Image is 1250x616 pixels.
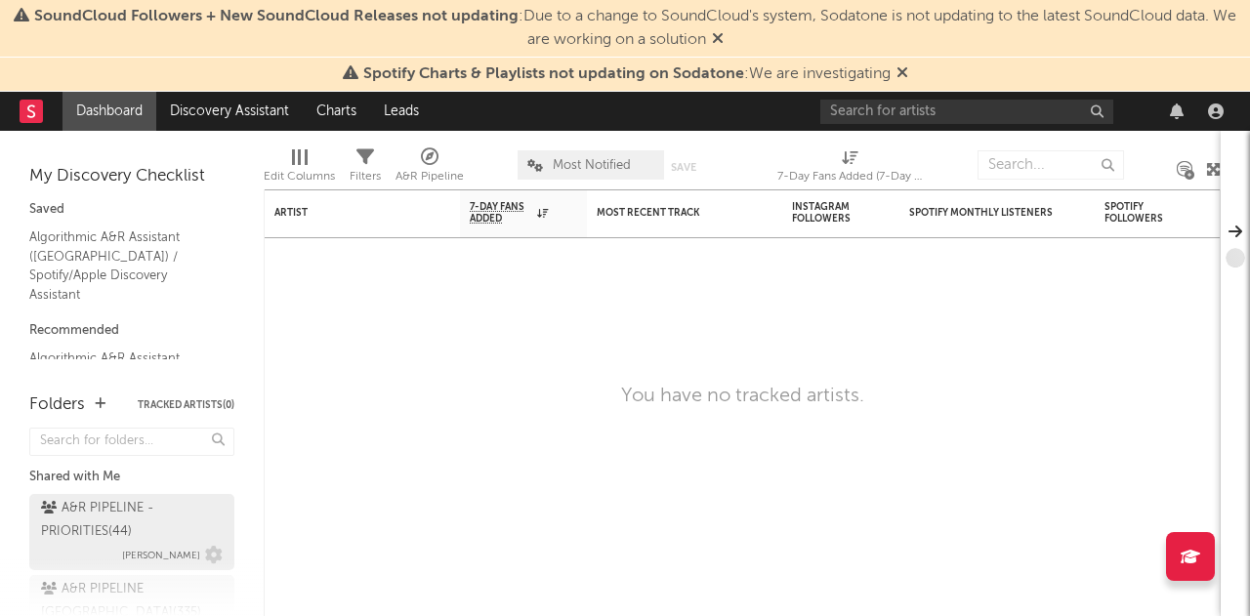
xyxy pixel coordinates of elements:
span: Dismiss [712,32,724,48]
div: 7-Day Fans Added (7-Day Fans Added) [777,141,924,197]
div: Filters [350,165,381,188]
a: Algorithmic A&R Assistant ([GEOGRAPHIC_DATA]) [29,348,215,388]
div: A&R Pipeline [396,141,464,197]
div: A&R PIPELINE - PRIORITIES ( 44 ) [41,497,218,544]
div: Edit Columns [264,141,335,197]
input: Search for artists [820,100,1113,124]
div: Instagram Followers [792,201,860,225]
div: Spotify Followers [1104,201,1173,225]
div: My Discovery Checklist [29,165,234,188]
a: Charts [303,92,370,131]
div: Recommended [29,319,234,343]
div: A&R Pipeline [396,165,464,188]
span: [PERSON_NAME] [122,544,200,567]
input: Search... [978,150,1124,180]
div: Shared with Me [29,466,234,489]
span: SoundCloud Followers + New SoundCloud Releases not updating [34,9,519,24]
div: Folders [29,393,85,417]
div: Artist [274,207,421,219]
a: A&R PIPELINE - PRIORITIES(44)[PERSON_NAME] [29,494,234,570]
a: Leads [370,92,433,131]
span: : Due to a change to SoundCloud's system, Sodatone is not updating to the latest SoundCloud data.... [34,9,1236,48]
div: Edit Columns [264,165,335,188]
span: : We are investigating [363,66,891,82]
span: 7-Day Fans Added [470,201,532,225]
span: Dismiss [896,66,908,82]
input: Search for folders... [29,428,234,456]
button: Save [671,162,696,173]
div: Spotify Monthly Listeners [909,207,1056,219]
span: Spotify Charts & Playlists not updating on Sodatone [363,66,744,82]
a: Dashboard [62,92,156,131]
div: Filters [350,141,381,197]
a: Algorithmic A&R Assistant ([GEOGRAPHIC_DATA]) / Spotify/Apple Discovery Assistant [29,226,215,305]
div: Saved [29,198,234,222]
button: Tracked Artists(0) [138,400,234,410]
a: Discovery Assistant [156,92,303,131]
div: Most Recent Track [597,207,743,219]
div: You have no tracked artists. [621,385,864,408]
div: 7-Day Fans Added (7-Day Fans Added) [777,165,924,188]
span: Most Notified [553,159,631,172]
